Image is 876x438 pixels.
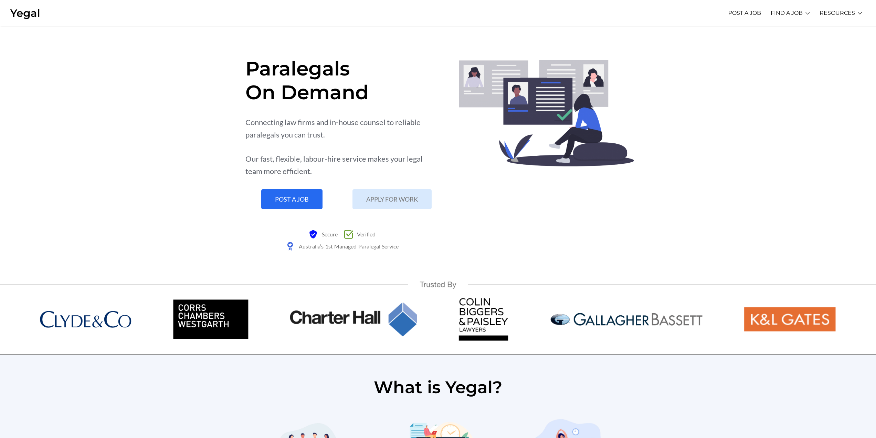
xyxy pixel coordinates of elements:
[728,3,761,22] a: POST A JOB
[352,189,432,209] a: APPLY FOR WORK
[771,3,803,22] a: FIND A JOB
[245,153,439,177] div: Our fast, flexible, labour-hire service makes your legal team more efficient.
[261,189,323,209] a: POST A JOB
[245,57,439,104] h1: Paralegals On Demand
[275,196,309,202] span: POST A JOB
[245,116,439,141] div: Connecting law firms and in-house counsel to reliable paralegals you can trust.
[820,3,855,22] a: RESOURCES
[245,375,631,399] h3: What is Yegal?
[297,240,399,252] span: Australia’s 1st Managed Paralegal Service
[320,228,338,240] span: Secure
[355,228,376,240] span: Verified
[366,196,418,202] span: APPLY FOR WORK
